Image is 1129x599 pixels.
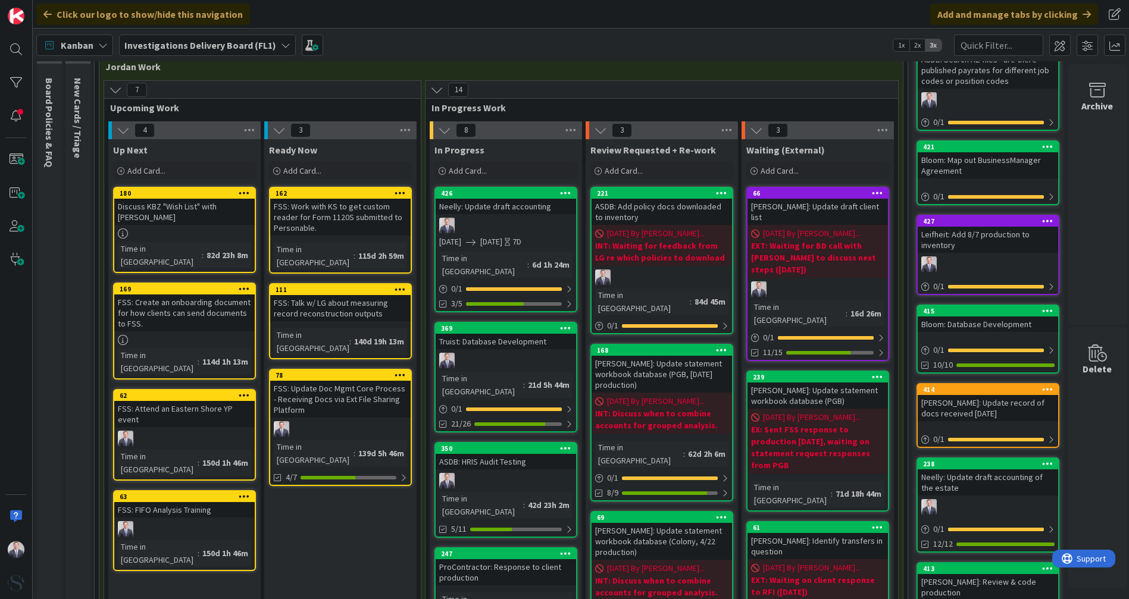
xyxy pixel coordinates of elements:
[198,547,199,560] span: :
[748,330,888,345] div: 0/1
[918,142,1058,152] div: 421
[72,78,84,158] span: New Cards / Triage
[118,521,133,537] img: JC
[933,280,945,293] span: 0 / 1
[439,252,527,278] div: Time in [GEOGRAPHIC_DATA]
[683,447,685,460] span: :
[118,431,133,446] img: JC
[918,459,1058,469] div: 238
[607,472,618,484] span: 0 / 1
[748,188,888,225] div: 66[PERSON_NAME]: Update draft client list
[61,38,93,52] span: Kanban
[918,432,1058,447] div: 0/1
[592,199,732,225] div: ASDB: Add policy docs downloaded to inventory
[592,188,732,225] div: 221ASDB: Add policy docs downloaded to inventory
[436,353,576,368] div: JC
[917,40,1059,131] a: ASDB: Search AZ files - are there published payrates for different job codes or position codesJC0/1
[512,236,521,248] div: 7D
[436,443,576,469] div: 350ASDB: HRIS Audit Testing
[763,331,774,344] span: 0 / 1
[748,382,888,409] div: [PERSON_NAME]: Update statement workbook database (PGB)
[592,512,732,560] div: 69[PERSON_NAME]: Update statement workbook database (Colony, 4/22 production)
[753,373,888,381] div: 239
[270,188,411,236] div: 162FSS: Work with KS to get custom reader for Form 1120S submitted to Personable.
[434,442,577,538] a: 350ASDB: HRIS Audit TestingJCTime in [GEOGRAPHIC_DATA]:42d 23h 2m5/11
[113,490,256,571] a: 63FSS: FIFO Analysis TrainingJCTime in [GEOGRAPHIC_DATA]:150d 1h 46m
[441,550,576,558] div: 247
[274,421,289,437] img: JC
[592,318,732,333] div: 0/1
[918,343,1058,357] div: 0/1
[441,189,576,197] div: 426
[763,411,861,424] span: [DATE] By [PERSON_NAME]...
[607,319,618,332] span: 0 / 1
[918,142,1058,178] div: 421Bloom: Map out BusinessManager Agreement
[118,349,198,375] div: Time in [GEOGRAPHIC_DATA]
[933,116,945,128] span: 0 / 1
[921,256,937,272] img: JC
[434,187,577,312] a: 426Neelly: Update draft accountingJC[DATE][DATE]7DTime in [GEOGRAPHIC_DATA]:6d 1h 24m0/13/5
[114,294,255,331] div: FSS: Create an onboarding document for how clients can send documents to FSS.
[523,498,525,512] span: :
[746,187,889,361] a: 66[PERSON_NAME]: Update draft client list[DATE] By [PERSON_NAME]...EXT: Waiting for BD call with ...
[590,344,733,501] a: 168[PERSON_NAME]: Update statement workbook database (PGB, [DATE] production)[DATE] By [PERSON_NA...
[918,469,1058,495] div: Neelly: Update draft accounting of the estate
[448,83,468,97] span: 14
[114,284,255,294] div: 169
[592,356,732,393] div: [PERSON_NAME]: Update statement workbook database (PGB, [DATE] production)
[612,123,632,137] span: 3
[451,297,462,310] span: 3/5
[592,471,732,485] div: 0/1
[590,144,716,156] span: Review Requested + Re-work
[436,548,576,585] div: 247ProContractor: Response to client production
[441,444,576,453] div: 350
[918,384,1058,395] div: 414
[127,83,147,97] span: 7
[918,52,1058,89] div: ASDB: Search AZ files - are there published payrates for different job codes or position codes
[918,306,1058,332] div: 415Bloom: Database Development
[274,328,349,355] div: Time in [GEOGRAPHIC_DATA]
[933,190,945,203] span: 0 / 1
[918,152,1058,178] div: Bloom: Map out BusinessManager Agreement
[434,322,577,432] a: 369Truist: Database DevelopmentJCTime in [GEOGRAPHIC_DATA]:21d 5h 44m0/121/26
[592,269,732,285] div: JC
[748,522,888,533] div: 61
[763,562,861,574] span: [DATE] By [PERSON_NAME]...
[436,334,576,349] div: Truist: Database Development
[114,491,255,502] div: 63
[120,493,255,501] div: 63
[114,390,255,427] div: 62FSS: Attend an Eastern Shore YP event
[592,345,732,393] div: 168[PERSON_NAME]: Update statement workbook database (PGB, [DATE] production)
[921,499,937,515] img: JC
[607,227,705,240] span: [DATE] By [PERSON_NAME]...
[269,144,317,156] span: Ready Now
[286,471,297,484] span: 4/7
[270,284,411,295] div: 111
[923,217,1058,225] div: 427
[439,492,523,518] div: Time in [GEOGRAPHIC_DATA]
[748,281,888,297] div: JC
[933,538,953,550] span: 12/12
[43,78,55,167] span: Board Policies & FAQ
[918,92,1058,108] div: JC
[605,165,643,176] span: Add Card...
[893,39,909,51] span: 1x
[270,421,411,437] div: JC
[118,242,202,268] div: Time in [GEOGRAPHIC_DATA]
[597,189,732,197] div: 221
[918,395,1058,421] div: [PERSON_NAME]: Update record of docs received [DATE]
[127,165,165,176] span: Add Card...
[202,249,204,262] span: :
[607,487,618,499] span: 8/9
[525,498,573,512] div: 42d 23h 2m
[525,378,573,391] div: 21d 5h 44m
[933,359,953,371] span: 10/10
[480,236,502,248] span: [DATE]
[114,199,255,225] div: Discuss KBZ "Wish List" with [PERSON_NAME]
[436,323,576,334] div: 369
[918,563,1058,574] div: 413
[114,284,255,331] div: 169FSS: Create an onboarding document for how clients can send documents to FSS.
[917,383,1059,448] a: 414[PERSON_NAME]: Update record of docs received [DATE]0/1
[685,447,728,460] div: 62d 2h 6m
[595,407,728,431] b: INT: Discuss when to combine accounts for grouped analysis.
